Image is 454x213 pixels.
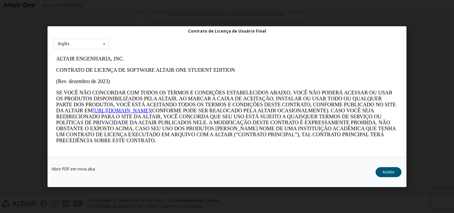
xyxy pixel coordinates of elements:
font: SE VOCÊ NÃO CONCORDAR COM TODOS OS TERMOS E CONDIÇÕES ESTABELECIDOS ABAIXO, VOCÊ NÃO PODERÁ ACESS... [3,37,342,60]
font: ALTAIR ENGENHARIA, INC. [3,3,70,8]
font: Aceito [383,169,395,174]
font: CONTRATO DE LICENÇA DE SOFTWARE ALTAIR ONE STUDENT EDITION [3,14,181,20]
font: (Rev. dezembro de 2023) [3,25,57,31]
a: Abrir PDF em nova aba [52,167,95,171]
font: Abrir PDF em nova aba [52,166,95,171]
button: Aceito [376,167,401,177]
a: [URL][DOMAIN_NAME] [39,54,97,60]
font: Inglês [58,41,70,47]
font: Contrato de Licença de Usuário Final [188,28,266,34]
font: (CONFORME PODE SER REALOCADO PELA ALTAIR OCASIONALMENTE). CASO VOCÊ SEJA REDIRECIONADO PARA O SIT... [3,54,342,90]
